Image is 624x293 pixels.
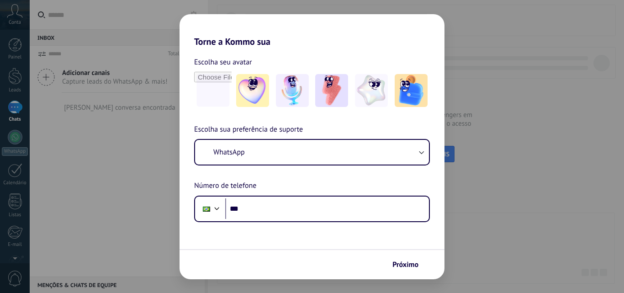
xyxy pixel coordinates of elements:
span: Escolha seu avatar [194,56,252,68]
button: Próximo [388,257,431,272]
span: Próximo [392,261,418,268]
img: -5.jpeg [395,74,428,107]
span: WhatsApp [213,148,245,157]
button: WhatsApp [195,140,429,165]
img: -2.jpeg [276,74,309,107]
img: -3.jpeg [315,74,348,107]
img: -4.jpeg [355,74,388,107]
span: Escolha sua preferência de suporte [194,124,303,136]
h2: Torne a Kommo sua [180,14,444,47]
img: -1.jpeg [236,74,269,107]
span: Número de telefone [194,180,256,192]
div: Brazil: + 55 [198,199,215,218]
